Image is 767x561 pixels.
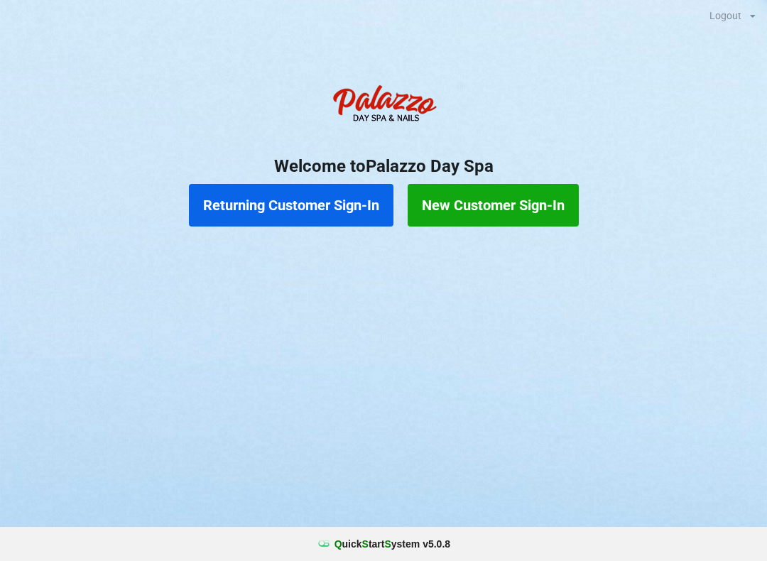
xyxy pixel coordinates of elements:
[384,538,391,550] span: S
[334,537,450,551] b: uick tart ystem v 5.0.8
[362,538,369,550] span: S
[408,184,579,227] button: New Customer Sign-In
[709,11,741,21] div: Logout
[327,77,440,134] img: PalazzoDaySpaNails-Logo.png
[317,537,331,551] img: favicon.ico
[189,184,393,227] button: Returning Customer Sign-In
[334,538,342,550] span: Q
